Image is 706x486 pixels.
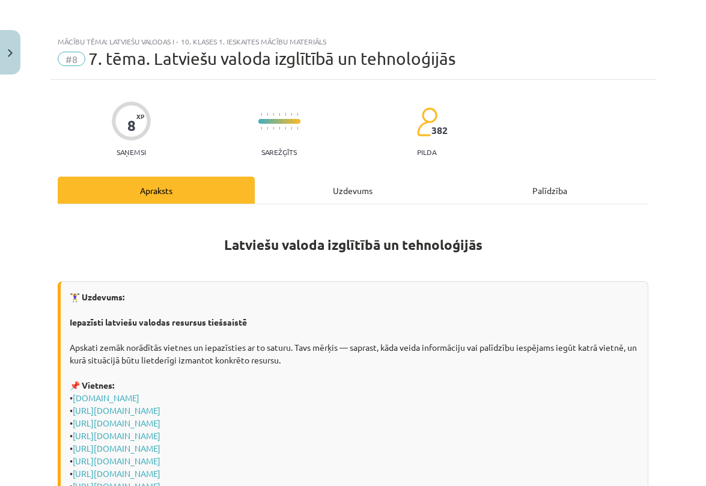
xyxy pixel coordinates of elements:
[70,291,247,327] strong: 🏋️‍♀️ Uzdevums: Iepazīsti latviešu valodas resursus tiešsaistē
[261,148,297,156] p: Sarežģīts
[136,113,144,120] span: XP
[73,418,160,428] a: [URL][DOMAIN_NAME]
[267,113,268,116] img: icon-short-line-57e1e144782c952c97e751825c79c345078a6d821885a25fce030b3d8c18986b.svg
[297,113,298,116] img: icon-short-line-57e1e144782c952c97e751825c79c345078a6d821885a25fce030b3d8c18986b.svg
[255,177,452,204] div: Uzdevums
[58,52,85,66] span: #8
[291,127,292,130] img: icon-short-line-57e1e144782c952c97e751825c79c345078a6d821885a25fce030b3d8c18986b.svg
[88,49,455,68] span: 7. tēma. Latviešu valoda izglītībā un tehnoloģijās
[273,127,274,130] img: icon-short-line-57e1e144782c952c97e751825c79c345078a6d821885a25fce030b3d8c18986b.svg
[73,443,160,454] a: [URL][DOMAIN_NAME]
[267,127,268,130] img: icon-short-line-57e1e144782c952c97e751825c79c345078a6d821885a25fce030b3d8c18986b.svg
[58,177,255,204] div: Apraksts
[73,455,160,466] a: [URL][DOMAIN_NAME]
[261,113,262,116] img: icon-short-line-57e1e144782c952c97e751825c79c345078a6d821885a25fce030b3d8c18986b.svg
[417,148,436,156] p: pilda
[127,117,136,134] div: 8
[416,107,437,137] img: students-c634bb4e5e11cddfef0936a35e636f08e4e9abd3cc4e673bd6f9a4125e45ecb1.svg
[451,177,648,204] div: Palīdzība
[273,113,274,116] img: icon-short-line-57e1e144782c952c97e751825c79c345078a6d821885a25fce030b3d8c18986b.svg
[224,236,482,254] strong: Latviešu valoda izglītībā un tehnoloģijās
[70,380,114,390] strong: 📌 Vietnes:
[73,392,139,403] a: [DOMAIN_NAME]
[58,37,648,46] div: Mācību tēma: Latviešu valodas i - 10. klases 1. ieskaites mācību materiāls
[73,405,160,416] a: [URL][DOMAIN_NAME]
[8,49,13,57] img: icon-close-lesson-0947bae3869378f0d4975bcd49f059093ad1ed9edebbc8119c70593378902aed.svg
[285,127,286,130] img: icon-short-line-57e1e144782c952c97e751825c79c345078a6d821885a25fce030b3d8c18986b.svg
[261,127,262,130] img: icon-short-line-57e1e144782c952c97e751825c79c345078a6d821885a25fce030b3d8c18986b.svg
[73,468,160,479] a: [URL][DOMAIN_NAME]
[297,127,298,130] img: icon-short-line-57e1e144782c952c97e751825c79c345078a6d821885a25fce030b3d8c18986b.svg
[279,113,280,116] img: icon-short-line-57e1e144782c952c97e751825c79c345078a6d821885a25fce030b3d8c18986b.svg
[431,125,448,136] span: 382
[279,127,280,130] img: icon-short-line-57e1e144782c952c97e751825c79c345078a6d821885a25fce030b3d8c18986b.svg
[285,113,286,116] img: icon-short-line-57e1e144782c952c97e751825c79c345078a6d821885a25fce030b3d8c18986b.svg
[291,113,292,116] img: icon-short-line-57e1e144782c952c97e751825c79c345078a6d821885a25fce030b3d8c18986b.svg
[112,148,151,156] p: Saņemsi
[73,430,160,441] a: [URL][DOMAIN_NAME]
